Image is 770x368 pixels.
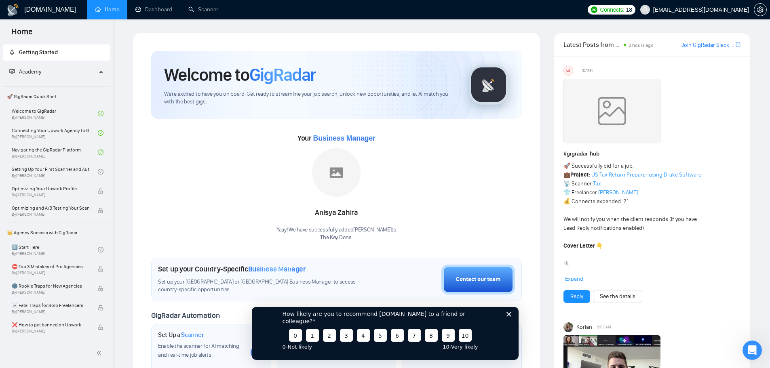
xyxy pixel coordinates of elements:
a: Tax [593,180,601,187]
span: Your [297,134,376,143]
span: ☠️ Fatal Traps for Solo Freelancers [12,301,89,309]
img: logo [6,4,19,17]
div: Anisya Zahira [276,206,397,220]
a: Welcome to GigRadarBy[PERSON_NAME] [12,105,98,122]
img: weqQh+iSagEgQAAAABJRU5ErkJggg== [563,79,660,143]
span: By [PERSON_NAME] [12,212,89,217]
span: Latest Posts from the GigRadar Community [563,40,621,50]
span: lock [98,208,103,213]
button: See the details [593,290,642,303]
span: GigRadar [249,64,316,86]
span: 18 [626,5,632,14]
span: Connects: [600,5,624,14]
span: lock [98,305,103,311]
img: upwork-logo.png [591,6,597,13]
span: By [PERSON_NAME] [12,271,89,275]
span: export [736,41,740,48]
span: Business Manager [313,134,375,142]
span: fund-projection-screen [9,69,15,74]
span: double-left [96,349,104,357]
span: By [PERSON_NAME] [12,193,89,198]
span: We're excited to have you on board. Get ready to streamline your job search, unlock new opportuni... [164,90,456,106]
span: ❌ How to get banned on Upwork [12,321,89,329]
h1: # gigradar-hub [563,149,740,158]
span: GigRadar Automation [151,311,219,320]
a: 1️⃣ Start HereBy[PERSON_NAME] [12,241,98,259]
a: setting [754,6,767,13]
a: Join GigRadar Slack Community [681,41,734,50]
button: Reply [563,290,590,303]
a: Navigating the GigRadar PlatformBy[PERSON_NAME] [12,143,98,161]
span: check-circle [98,130,103,136]
a: dashboardDashboard [135,6,172,13]
span: ⛔ Top 3 Mistakes of Pro Agencies [12,263,89,271]
div: Contact our team [456,275,500,284]
span: Scanner [181,331,204,339]
strong: Cover Letter 👇 [563,242,603,249]
span: lock [98,266,103,272]
iframe: Intercom live chat [743,341,762,360]
a: Connecting Your Upwork Agency to GigRadarBy[PERSON_NAME] [12,124,98,142]
button: setting [754,3,767,16]
span: check-circle [98,149,103,155]
span: lock [98,188,103,194]
iframe: Survey from GigRadar.io [252,307,519,360]
p: The Key Dons . [276,234,397,242]
span: lock [98,286,103,291]
span: Korlan [576,323,592,332]
span: rocket [9,49,15,55]
span: Expand [565,275,583,282]
a: homeHome [95,6,119,13]
h1: Set Up a [158,331,204,339]
span: check-circle [98,169,103,175]
button: Contact our team [441,265,515,294]
span: 2 hours ago [629,42,654,48]
a: US Tax Return Preparer using Drake Software [591,171,701,178]
span: check-circle [98,247,103,252]
span: Academy [19,68,41,75]
a: searchScanner [188,6,218,13]
h1: Set up your Country-Specific [158,265,306,273]
span: 🌚 Rookie Traps for New Agencies [12,282,89,290]
a: export [736,41,740,48]
span: user [642,7,648,13]
a: Reply [570,292,583,301]
span: [DATE] [582,67,593,74]
h1: Welcome to [164,64,316,86]
img: placeholder.png [312,148,361,197]
span: Optimizing and A/B Testing Your Scanner for Better Results [12,204,89,212]
a: See the details [600,292,635,301]
span: Business Manager [248,265,306,273]
a: [PERSON_NAME] [598,189,638,196]
span: Academy [9,68,41,75]
li: Getting Started [3,44,110,61]
span: Getting Started [19,49,58,56]
span: Set up your [GEOGRAPHIC_DATA] or [GEOGRAPHIC_DATA] Business Manager to access country-specific op... [158,278,372,294]
img: Korlan [563,322,573,332]
span: Home [5,26,39,43]
span: setting [754,6,766,13]
span: By [PERSON_NAME] [12,329,89,334]
div: Yaay! We have successfully added [PERSON_NAME] to [276,226,397,242]
span: 👑 Agency Success with GigRadar [4,225,109,241]
div: US [564,66,573,75]
span: 6:07 AM [597,324,611,331]
a: Setting Up Your First Scanner and Auto-BidderBy[PERSON_NAME] [12,163,98,181]
img: gigradar-logo.png [468,65,509,105]
span: By [PERSON_NAME] [12,290,89,295]
span: lock [98,324,103,330]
